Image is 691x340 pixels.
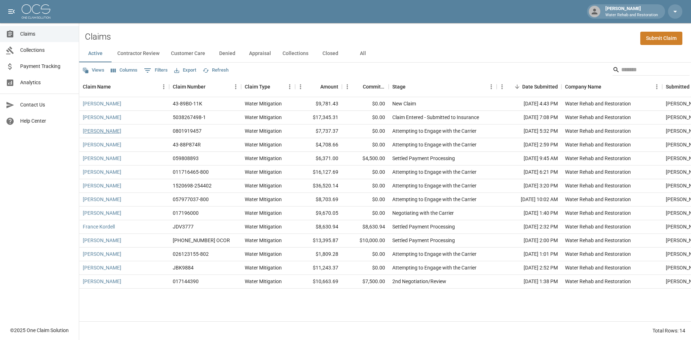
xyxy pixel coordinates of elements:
button: Denied [211,45,243,62]
div: Water Rehab and Restoration [565,114,631,121]
div: Settled Payment Processing [392,237,455,244]
div: Water Mitigation [245,127,282,135]
div: Search [613,64,690,77]
button: Menu [295,81,306,92]
div: [DATE] 1:38 PM [497,275,561,289]
div: $0.00 [342,124,389,138]
div: 43-88P874R [173,141,201,148]
div: Committed Amount [363,77,385,97]
div: [DATE] 7:08 PM [497,111,561,124]
button: Customer Care [165,45,211,62]
button: open drawer [4,4,19,19]
div: $8,630.94 [342,220,389,234]
a: [PERSON_NAME] [83,141,121,148]
div: $16,127.69 [295,166,342,179]
div: $7,500.00 [342,275,389,289]
div: [DATE] 3:20 PM [497,179,561,193]
div: Claim Name [83,77,111,97]
div: Water Rehab and Restoration [565,127,631,135]
span: Help Center [20,117,73,125]
button: Menu [342,81,353,92]
a: [PERSON_NAME] [83,182,121,189]
div: Water Mitigation [245,141,282,148]
button: Menu [230,81,241,92]
div: $0.00 [342,179,389,193]
div: Company Name [561,77,662,97]
a: [PERSON_NAME] [83,168,121,176]
div: 43-89B0-11K [173,100,202,107]
a: [PERSON_NAME] [83,127,121,135]
div: $0.00 [342,261,389,275]
div: 1520698-254402 [173,182,212,189]
div: Water Mitigation [245,114,282,121]
div: [DATE] 10:02 AM [497,193,561,207]
div: Attempting to Engage with the Carrier [392,168,477,176]
div: Water Mitigation [245,209,282,217]
div: 5038267498-1 [173,114,206,121]
a: [PERSON_NAME] [83,237,121,244]
div: $0.00 [342,138,389,152]
div: Water Mitigation [245,155,282,162]
div: Amount [295,77,342,97]
div: dynamic tabs [79,45,691,62]
div: $1,809.28 [295,248,342,261]
div: Water Rehab and Restoration [565,196,631,203]
div: Water Rehab and Restoration [565,182,631,189]
div: JDV3777 [173,223,194,230]
div: $6,371.00 [295,152,342,166]
div: Water Mitigation [245,100,282,107]
div: [DATE] 9:45 AM [497,152,561,166]
div: Total Rows: 14 [652,327,685,334]
div: $10,000.00 [342,234,389,248]
button: Sort [310,82,320,92]
button: Closed [314,45,347,62]
div: Water Rehab and Restoration [565,100,631,107]
div: [DATE] 4:43 PM [497,97,561,111]
button: Views [81,65,106,76]
button: Menu [486,81,497,92]
button: Contractor Review [112,45,165,62]
div: [DATE] 2:59 PM [497,138,561,152]
div: Attempting to Engage with the Carrier [392,127,477,135]
button: Active [79,45,112,62]
button: Menu [284,81,295,92]
a: Submit Claim [640,32,682,45]
div: Claim Entered - Submitted to Insurance [392,114,479,121]
div: $9,670.05 [295,207,342,220]
div: Claim Name [79,77,169,97]
div: Attempting to Engage with the Carrier [392,182,477,189]
div: Claim Number [169,77,241,97]
button: All [347,45,379,62]
div: 01-008-967942 OCOR [173,237,230,244]
a: France Kordell [83,223,115,230]
div: $0.00 [342,207,389,220]
button: Sort [601,82,611,92]
button: Refresh [201,65,230,76]
div: Water Rehab and Restoration [565,278,631,285]
div: [PERSON_NAME] [602,5,661,18]
button: Sort [206,82,216,92]
button: Menu [497,81,507,92]
button: Collections [277,45,314,62]
div: Water Rehab and Restoration [565,168,631,176]
button: Appraisal [243,45,277,62]
div: Water Mitigation [245,237,282,244]
button: Sort [512,82,522,92]
div: Claim Number [173,77,206,97]
div: Water Mitigation [245,168,282,176]
span: Claims [20,30,73,38]
h2: Claims [85,32,111,42]
div: $0.00 [342,166,389,179]
div: Amount [320,77,338,97]
div: $0.00 [342,193,389,207]
div: Water Mitigation [245,278,282,285]
a: [PERSON_NAME] [83,209,121,217]
a: [PERSON_NAME] [83,250,121,258]
div: Claim Type [245,77,270,97]
div: Settled Payment Processing [392,223,455,230]
div: $8,630.94 [295,220,342,234]
div: Water Rehab and Restoration [565,141,631,148]
div: $0.00 [342,111,389,124]
div: Water Mitigation [245,182,282,189]
div: Water Rehab and Restoration [565,237,631,244]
